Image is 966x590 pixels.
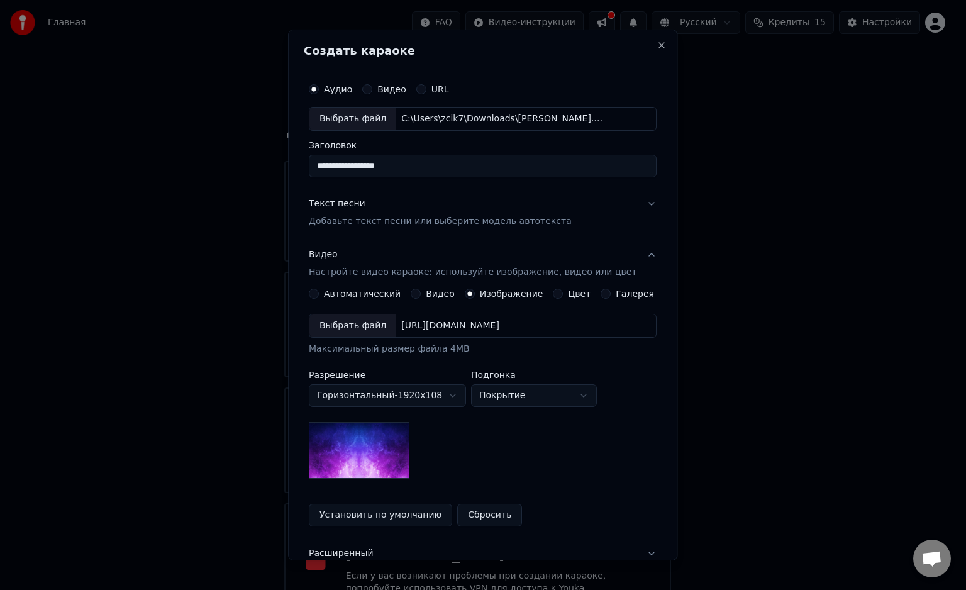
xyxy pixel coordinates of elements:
[309,266,636,279] p: Настройте видео караоке: используйте изображение, видео или цвет
[309,289,657,537] div: ВидеоНастройте видео караоке: используйте изображение, видео или цвет
[480,289,543,298] label: Изображение
[309,215,572,228] p: Добавьте текст песни или выберите модель автотекста
[309,537,657,570] button: Расширенный
[396,113,610,125] div: C:\Users\zcik7\Downloads\[PERSON_NAME].mp3
[309,343,657,355] div: Максимальный размер файла 4MB
[309,141,657,150] label: Заголовок
[324,85,352,94] label: Аудио
[309,238,657,289] button: ВидеоНастройте видео караоке: используйте изображение, видео или цвет
[309,108,396,130] div: Выбрать файл
[309,248,636,279] div: Видео
[471,370,597,379] label: Подгонка
[309,504,452,526] button: Установить по умолчанию
[569,289,591,298] label: Цвет
[324,289,401,298] label: Автоматический
[396,320,504,332] div: [URL][DOMAIN_NAME]
[426,289,455,298] label: Видео
[309,198,365,210] div: Текст песни
[431,85,449,94] label: URL
[309,314,396,337] div: Выбрать файл
[309,187,657,238] button: Текст песниДобавьте текст песни или выберите модель автотекста
[458,504,523,526] button: Сбросить
[309,370,466,379] label: Разрешение
[304,45,662,57] h2: Создать караоке
[616,289,655,298] label: Галерея
[377,85,406,94] label: Видео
